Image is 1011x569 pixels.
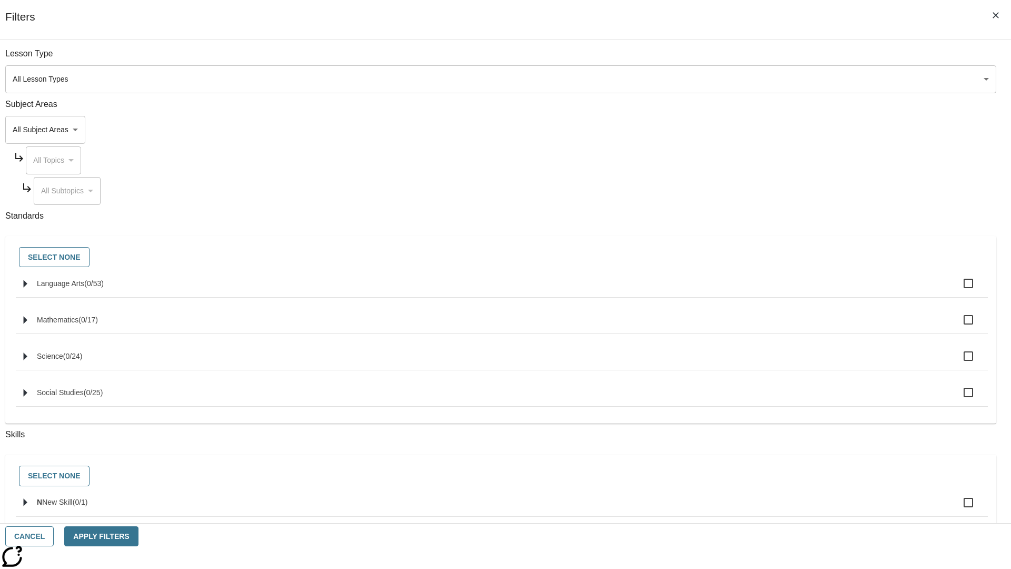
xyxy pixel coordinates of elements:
[14,463,988,489] div: Select skills
[16,270,988,415] ul: Select standards
[37,498,42,506] span: N
[73,498,88,506] span: 0 skills selected/1 skills in group
[5,48,996,60] p: Lesson Type
[5,99,996,111] p: Subject Areas
[37,388,84,397] span: Social Studies
[26,146,81,174] div: Select a Subject Area
[19,247,90,268] button: Select None
[5,65,996,93] div: Select a lesson type
[5,210,996,222] p: Standards
[64,526,138,547] button: Apply Filters
[84,388,103,397] span: 0 standards selected/25 standards in group
[42,498,73,506] span: New Skill
[5,429,996,441] p: Skills
[5,526,54,547] button: Cancel
[37,279,84,288] span: Language Arts
[19,466,90,486] button: Select None
[78,316,98,324] span: 0 standards selected/17 standards in group
[5,11,35,40] h1: Filters
[5,116,85,144] div: Select a Subject Area
[14,244,988,270] div: Select standards
[985,4,1007,26] button: Close Filters side menu
[84,279,104,288] span: 0 standards selected/53 standards in group
[63,352,83,360] span: 0 standards selected/24 standards in group
[37,316,78,324] span: Mathematics
[37,352,63,360] span: Science
[34,177,101,205] div: Select a Subject Area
